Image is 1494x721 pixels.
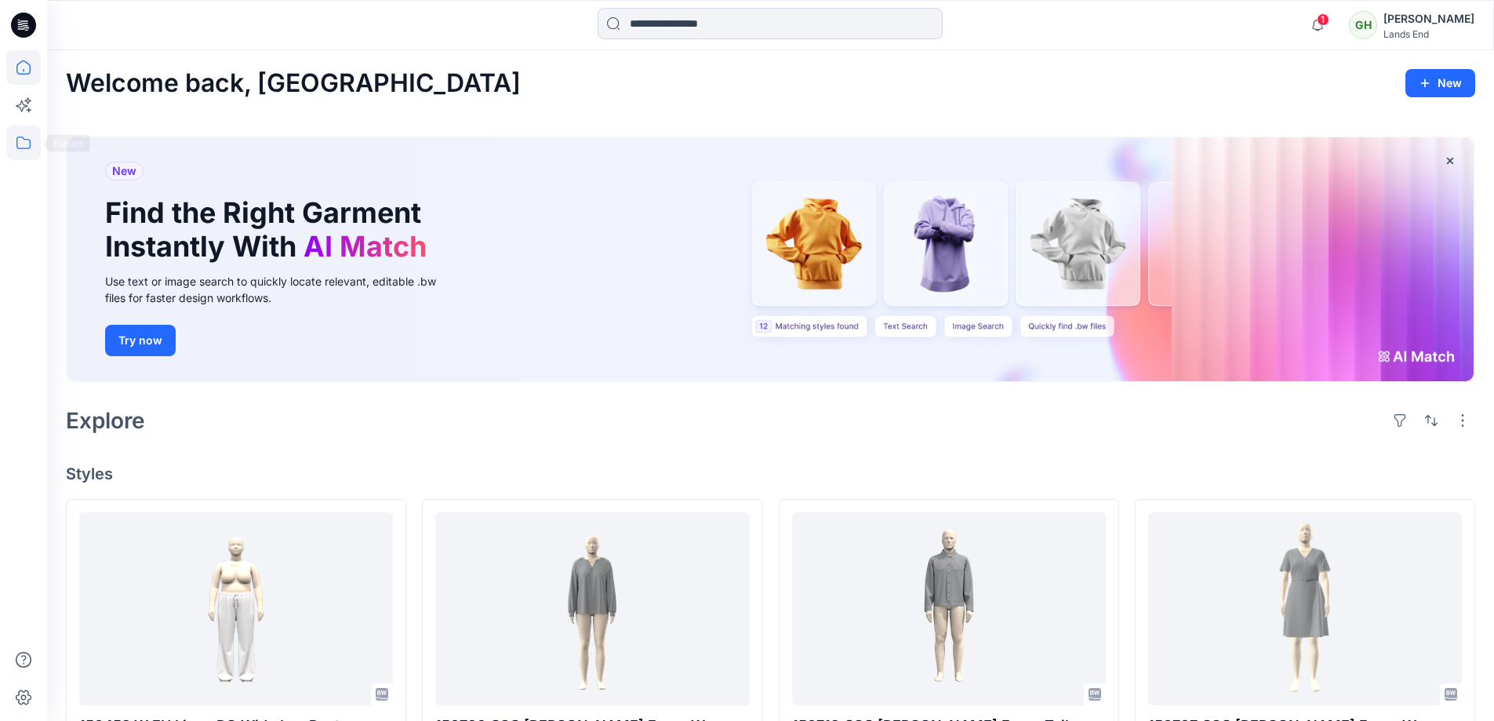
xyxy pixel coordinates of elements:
span: New [112,162,136,180]
a: 156707 CSC Wells Fargo Women's Tailored Wrap Dress-Fit [1148,512,1462,706]
h1: Find the Right Garment Instantly With [105,196,434,264]
a: 156453 W EU Linen PO Wide Leg Pant [79,512,393,706]
h2: Explore [66,408,145,433]
h2: Welcome back, [GEOGRAPHIC_DATA] [66,69,521,98]
h4: Styles [66,464,1475,483]
span: 1 [1317,13,1329,26]
div: [PERSON_NAME] [1383,9,1474,28]
div: GH [1349,11,1377,39]
button: New [1405,69,1475,97]
a: 156700 CSC Wells Fargo Women's Topstitched V-Neck Blouse_DEVELOPMENT [435,512,749,706]
button: Try now [105,325,176,356]
a: 156718 CSC Wells Fargo Tailored Utility Jacket_DEVELOPMENT [792,512,1106,706]
div: Use text or image search to quickly locate relevant, editable .bw files for faster design workflows. [105,273,458,306]
div: Lands End [1383,28,1474,40]
span: AI Match [304,229,427,264]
